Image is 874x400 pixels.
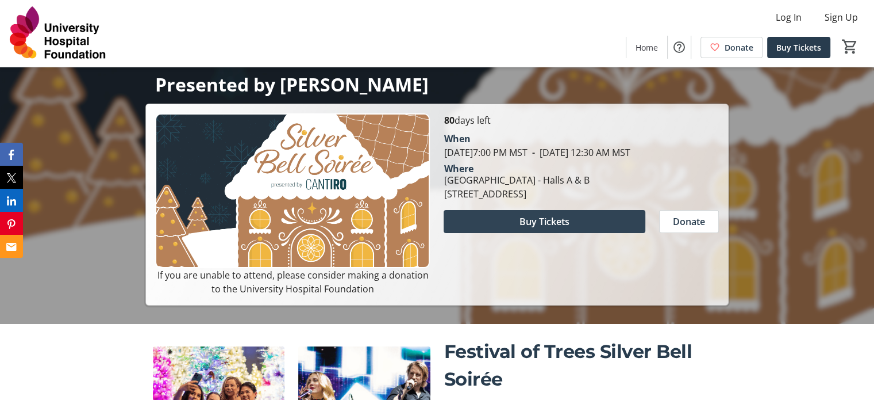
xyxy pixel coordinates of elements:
p: days left [444,113,718,127]
button: Sign Up [815,8,867,26]
span: Donate [673,215,705,228]
button: Cart [840,36,860,57]
p: If you are unable to attend, please consider making a donation to the University Hospital Foundation [155,268,430,296]
span: Buy Tickets [519,215,569,228]
span: Sign Up [825,10,858,24]
a: Home [626,37,667,58]
button: Donate [659,210,719,233]
span: [DATE] 12:30 AM MST [527,146,630,159]
button: Log In [767,8,811,26]
div: Where [444,164,473,173]
span: Log In [776,10,802,24]
span: - [527,146,539,159]
button: Help [668,36,691,59]
a: Donate [700,37,763,58]
span: [DATE] 7:00 PM MST [444,146,527,159]
button: Buy Tickets [444,210,645,233]
a: Buy Tickets [767,37,830,58]
div: [STREET_ADDRESS] [444,187,589,201]
span: 80 [444,114,454,127]
div: When [444,132,470,146]
span: Donate [725,41,753,54]
img: University Hospital Foundation's Logo [7,5,109,62]
p: Presented by [PERSON_NAME] [155,74,719,94]
span: Buy Tickets [776,41,821,54]
img: Campaign CTA Media Photo [155,113,430,268]
div: [GEOGRAPHIC_DATA] - Halls A & B [444,173,589,187]
span: Home [636,41,658,54]
p: Festival of Trees Silver Bell Soirée [444,338,722,393]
